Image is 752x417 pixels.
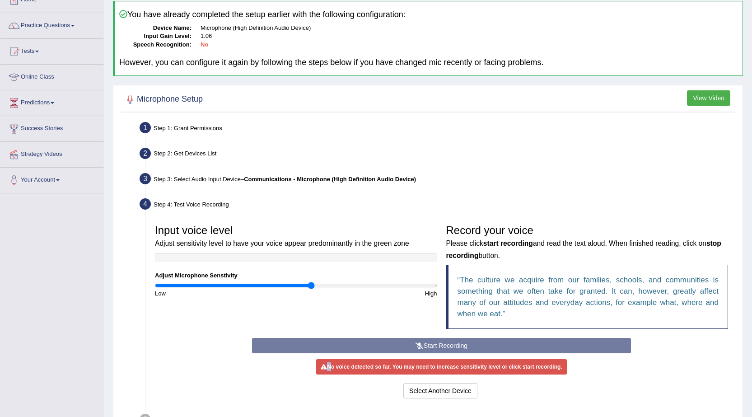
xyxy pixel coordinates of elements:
a: Practice Questions [0,13,103,36]
dt: Input Gain Level: [119,32,192,41]
h4: However, you can configure it again by following the steps below if you have changed mic recently... [119,58,738,67]
a: Online Class [0,65,103,87]
b: Communications - Microphone (High Definition Audio Device) [244,176,416,183]
a: Success Stories [0,116,103,139]
b: No [201,41,208,48]
div: No voice detected so far. You may need to increase sensitivity level or click start recording. [316,359,566,375]
q: The culture we acquire from our families, schools, and communities is something that we often tak... [458,276,719,318]
b: start recording [483,239,533,247]
div: High [296,289,441,298]
h2: Microphone Setup [123,93,203,106]
a: Your Account [0,168,103,190]
a: Strategy Videos [0,142,103,164]
small: Please click and read the text aloud. When finished reading, click on button. [446,239,721,259]
button: Select Another Device [403,383,477,398]
label: Adjust Microphone Senstivity [155,271,238,280]
h3: Input voice level [155,225,437,248]
span: – [241,176,416,183]
div: Step 2: Get Devices List [135,145,738,165]
a: Tests [0,39,103,61]
div: Step 4: Test Voice Recording [135,196,738,216]
dt: Device Name: [119,24,192,33]
dt: Speech Recognition: [119,41,192,49]
div: Step 3: Select Audio Input Device [135,170,738,190]
button: View Video [687,90,730,106]
h3: Record your voice [446,225,729,260]
b: stop recording [446,239,721,259]
div: Low [150,289,296,298]
a: Predictions [0,90,103,113]
div: Step 1: Grant Permissions [135,119,738,139]
dd: 1.06 [201,32,738,41]
dd: Microphone (High Definition Audio Device) [201,24,738,33]
small: Adjust sensitivity level to have your voice appear predominantly in the green zone [155,239,409,247]
h4: You have already completed the setup earlier with the following configuration: [119,10,738,19]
